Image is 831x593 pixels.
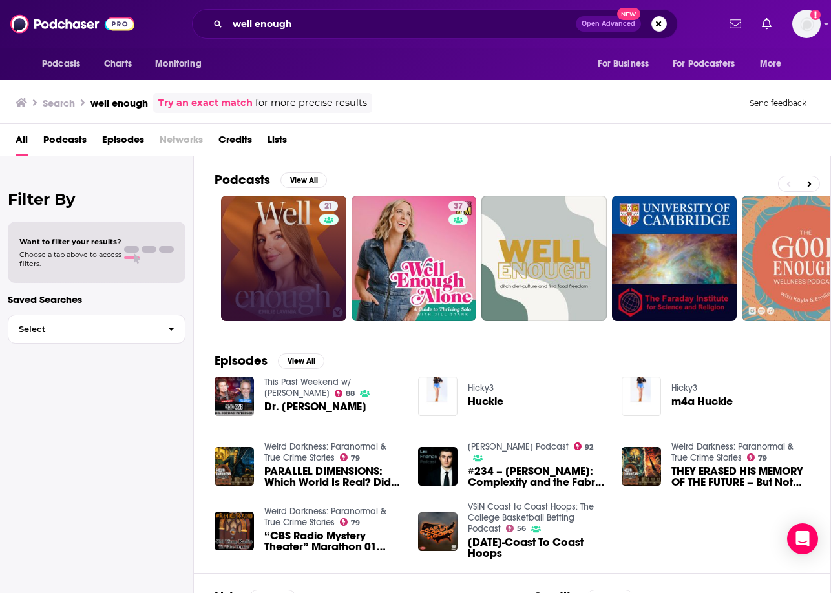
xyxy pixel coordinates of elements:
a: 79 [747,453,768,461]
h3: well enough [90,97,148,109]
span: for more precise results [255,96,367,110]
img: 1/6/24-Coast To Coast Hoops [418,512,458,552]
a: #234 – Stephen Wolfram: Complexity and the Fabric of Reality [418,447,458,486]
a: Hicky3 [671,382,697,393]
img: Podchaser - Follow, Share and Rate Podcasts [10,12,134,36]
span: New [617,8,640,20]
input: Search podcasts, credits, & more... [227,14,576,34]
a: Show notifications dropdown [724,13,746,35]
a: 92 [574,442,594,450]
a: Dr. Jordan Peterson [264,401,366,412]
button: open menu [33,52,97,76]
a: Credits [218,129,252,156]
h2: Episodes [215,353,268,369]
img: Dr. Jordan Peterson [215,377,254,416]
span: #234 – [PERSON_NAME]: Complexity and the Fabric of Reality [468,466,606,488]
a: m4a Huckle [671,396,733,407]
a: Huckle [468,396,503,407]
h2: Filter By [8,190,185,209]
img: User Profile [792,10,821,38]
a: 37 [448,201,468,211]
span: Networks [160,129,203,156]
span: Select [8,325,158,333]
span: Charts [104,55,132,73]
a: 79 [340,453,361,461]
a: #234 – Stephen Wolfram: Complexity and the Fabric of Reality [468,466,606,488]
img: Huckle [418,377,458,416]
a: Charts [96,52,140,76]
a: 79 [340,518,361,526]
a: PARALLEL DIMENSIONS: Which World Is Real? Did He Murder His Wife or Didn’t He? How Can He Know? [264,466,403,488]
span: 79 [758,455,767,461]
a: THEY ERASED HIS MEMORY OF THE FUTURE – But Not Before He Saw Everything [671,466,810,488]
a: Episodes [102,129,144,156]
span: For Podcasters [673,55,735,73]
h3: Search [43,97,75,109]
span: 88 [346,391,355,397]
a: EpisodesView All [215,353,324,369]
button: open menu [146,52,218,76]
span: Choose a tab above to access filters. [19,250,121,268]
span: Want to filter your results? [19,237,121,246]
span: 37 [454,200,463,213]
a: Lex Fridman Podcast [468,441,569,452]
span: Dr. [PERSON_NAME] [264,401,366,412]
button: View All [278,353,324,369]
a: Lists [268,129,287,156]
span: Podcasts [42,55,80,73]
div: Search podcasts, credits, & more... [192,9,678,39]
a: Weird Darkness: Paranormal & True Crime Stories [264,441,386,463]
span: 92 [585,444,593,450]
button: open menu [664,52,753,76]
a: “CBS Radio Mystery Theater” Marathon 01 #WeirdDarkness #RetroRadio [264,530,403,552]
button: Show profile menu [792,10,821,38]
a: 1/6/24-Coast To Coast Hoops [468,537,606,559]
span: More [760,55,782,73]
svg: Add a profile image [810,10,821,20]
span: Open Advanced [582,21,635,27]
div: Open Intercom Messenger [787,523,818,554]
img: THEY ERASED HIS MEMORY OF THE FUTURE – But Not Before He Saw Everything [622,447,661,486]
button: open menu [589,52,665,76]
a: All [16,129,28,156]
span: Logged in as Ashley_Beenen [792,10,821,38]
button: Open AdvancedNew [576,16,641,32]
a: Podcasts [43,129,87,156]
h2: Podcasts [215,172,270,188]
a: PodcastsView All [215,172,327,188]
a: This Past Weekend w/ Theo Von [264,377,352,399]
a: VSiN Coast to Coast Hoops: The College Basketball Betting Podcast [468,501,594,534]
img: PARALLEL DIMENSIONS: Which World Is Real? Did He Murder His Wife or Didn’t He? How Can He Know? [215,447,254,486]
span: [DATE]-Coast To Coast Hoops [468,537,606,559]
button: Send feedback [746,98,810,109]
img: m4a Huckle [622,377,661,416]
a: 21 [221,196,346,321]
button: View All [280,172,327,188]
span: 56 [517,526,526,532]
a: Weird Darkness: Paranormal & True Crime Stories [264,506,386,528]
p: Saved Searches [8,293,185,306]
img: “CBS Radio Mystery Theater” Marathon 01 #WeirdDarkness #RetroRadio [215,512,254,551]
span: 21 [324,200,333,213]
button: open menu [751,52,798,76]
span: 79 [351,520,360,526]
a: Show notifications dropdown [757,13,777,35]
a: 37 [352,196,477,321]
a: Hicky3 [468,382,494,393]
span: 79 [351,455,360,461]
button: Select [8,315,185,344]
